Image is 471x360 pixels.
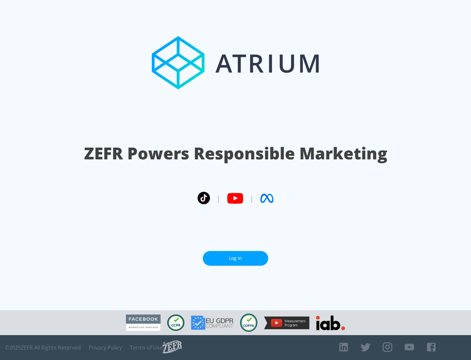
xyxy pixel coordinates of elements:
img: Facebook Marketing Partner [126,315,161,331]
span: | [217,193,220,203]
img: GDPR Compliant [191,315,234,330]
a: Terms of Use [130,344,163,351]
img: YouTube Measurement Program [264,316,309,329]
img: IAB [316,315,345,330]
a: Log In [203,251,268,266]
img: CCPA Compliant [167,315,184,331]
img: COPPA Compliant [240,314,257,332]
span: | [250,193,254,203]
h1: ZEFR Powers Responsible Marketing [84,142,387,165]
span: © 2025 ZEFR All Rights Reserved [5,344,81,351]
a: Privacy Policy [89,344,122,351]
